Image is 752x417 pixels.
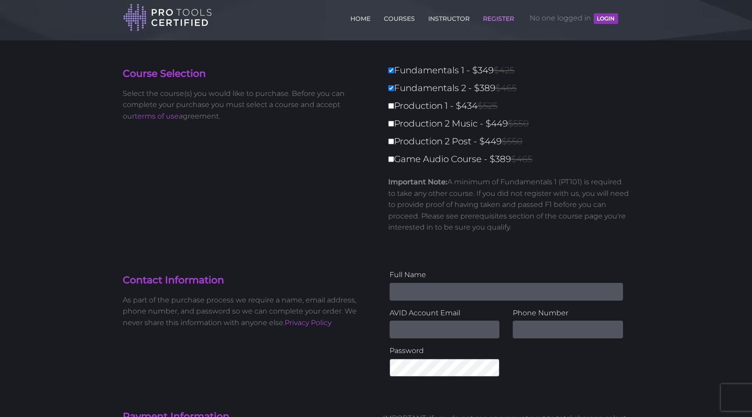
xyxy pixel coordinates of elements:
label: Full Name [390,269,623,281]
input: Fundamentals 2 - $389$465 [388,85,394,91]
input: Production 2 Post - $449$550 [388,139,394,144]
span: $465 [511,154,532,164]
span: $465 [495,83,517,93]
img: Pro Tools Certified Logo [123,3,212,32]
a: COURSES [382,10,417,24]
label: Production 2 Music - $449 [388,116,635,131]
label: Fundamentals 2 - $389 [388,80,635,96]
input: Production 1 - $434$525 [388,103,394,109]
strong: Important Note: [388,178,447,186]
button: LOGIN [594,13,618,24]
a: terms of use [135,112,179,120]
span: $550 [508,118,529,129]
label: AVID Account Email [390,307,500,319]
h4: Course Selection [123,67,370,81]
span: $425 [494,65,515,75]
input: Game Audio Course - $389$465 [388,156,394,162]
label: Production 2 Post - $449 [388,134,635,149]
h4: Contact Information [123,274,370,287]
label: Password [390,345,500,357]
p: As part of the purchase process we require a name, email address, phone number, and password so w... [123,294,370,329]
a: REGISTER [481,10,516,24]
label: Fundamentals 1 - $349 [388,63,635,78]
span: $550 [502,136,523,147]
span: $525 [478,100,498,111]
label: Phone Number [513,307,623,319]
label: Production 1 - $434 [388,98,635,114]
p: A minimum of Fundamentals 1 (PT101) is required to take any other course. If you did not register... [388,176,630,233]
a: HOME [348,10,373,24]
input: Production 2 Music - $449$550 [388,121,394,127]
a: Privacy Policy [285,318,331,327]
input: Fundamentals 1 - $349$425 [388,68,394,73]
a: INSTRUCTOR [426,10,472,24]
label: Game Audio Course - $389 [388,151,635,167]
p: Select the course(s) you would like to purchase. Before you can complete your purchase you must s... [123,88,370,122]
span: No one logged in [530,5,618,32]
